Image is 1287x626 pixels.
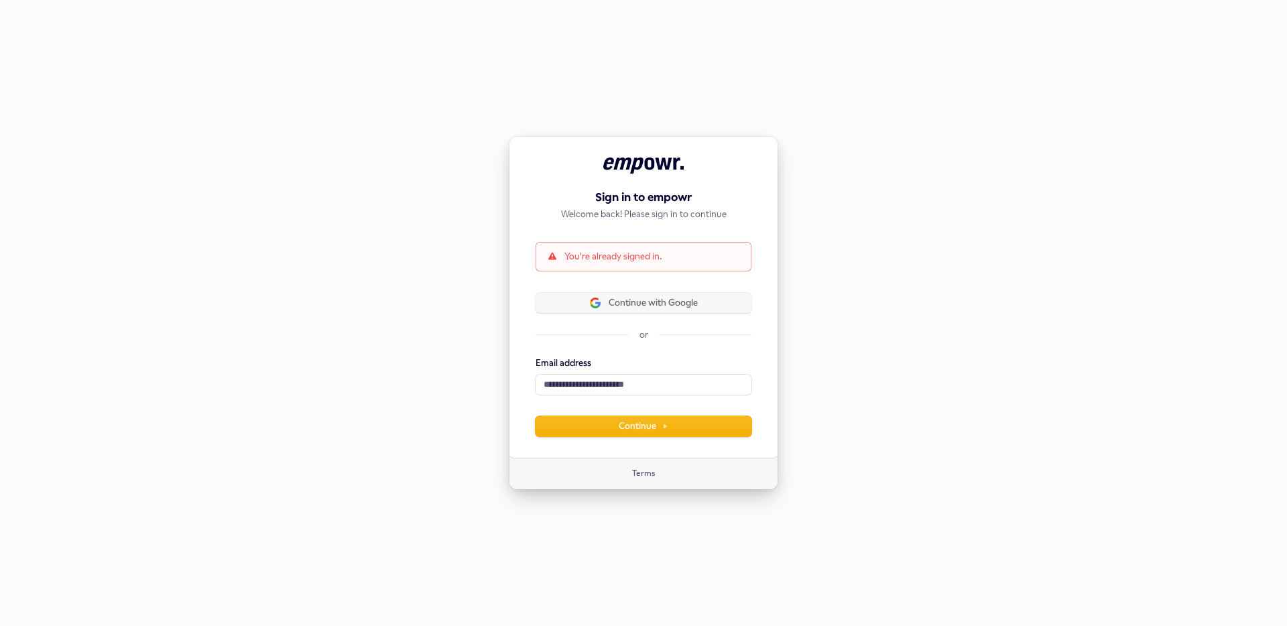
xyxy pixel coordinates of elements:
[536,293,751,313] button: Sign in with GoogleContinue with Google
[603,158,684,174] img: empowr
[564,251,662,263] p: You're already signed in.
[536,357,591,369] label: Email address
[536,190,751,206] h1: Sign in to empowr
[632,468,655,479] a: Terms
[619,420,668,432] span: Continue
[536,208,751,221] p: Welcome back! Please sign in to continue
[536,416,751,436] button: Continue
[609,297,698,309] span: Continue with Google
[590,298,601,308] img: Sign in with Google
[639,329,648,341] p: or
